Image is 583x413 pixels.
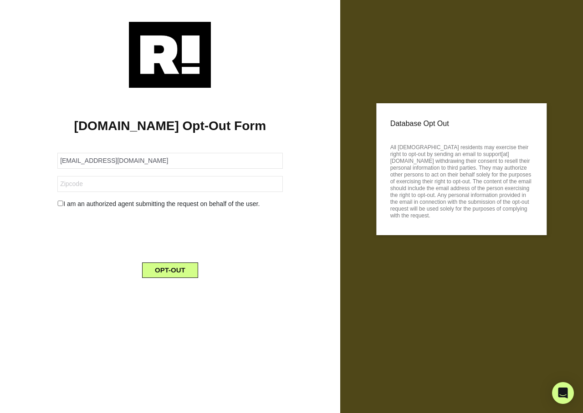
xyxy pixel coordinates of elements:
[51,199,289,209] div: I am an authorized agent submitting the request on behalf of the user.
[129,22,211,88] img: Retention.com
[142,262,198,278] button: OPT-OUT
[57,176,282,192] input: Zipcode
[14,118,327,134] h1: [DOMAIN_NAME] Opt-Out Form
[390,117,533,131] p: Database Opt Out
[552,382,574,404] div: Open Intercom Messenger
[390,141,533,219] p: All [DEMOGRAPHIC_DATA] residents may exercise their right to opt-out by sending an email to suppo...
[57,153,282,169] input: Email Address
[101,216,239,252] iframe: reCAPTCHA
